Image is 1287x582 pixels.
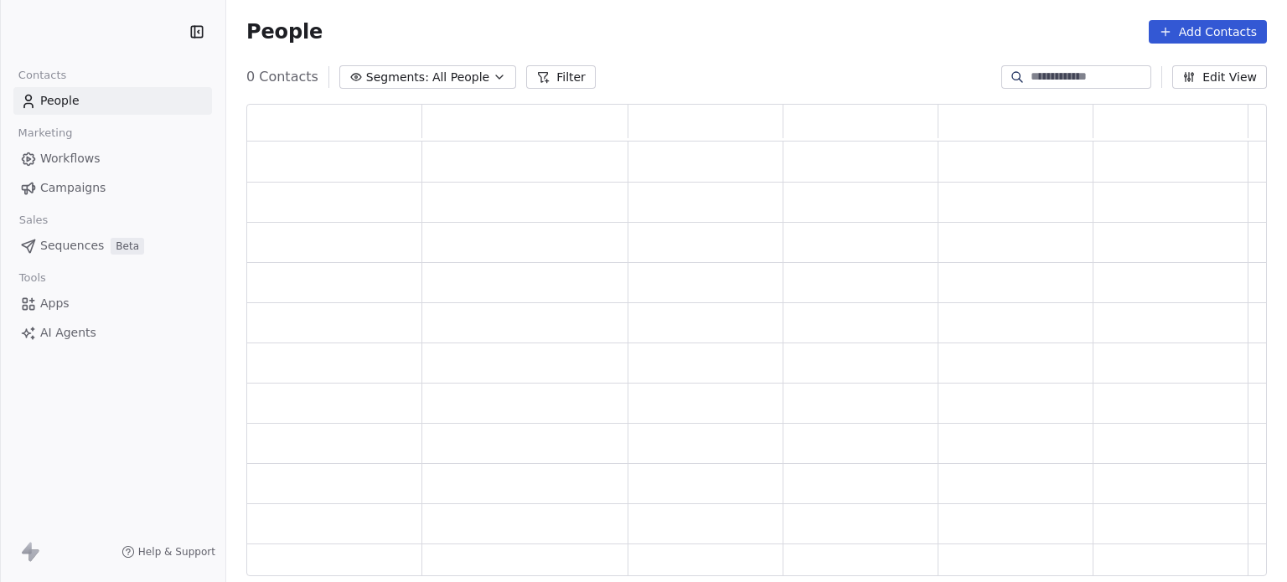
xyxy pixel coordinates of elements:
[1172,65,1267,89] button: Edit View
[40,237,104,255] span: Sequences
[40,295,70,312] span: Apps
[13,87,212,115] a: People
[138,545,215,559] span: Help & Support
[526,65,596,89] button: Filter
[13,319,212,347] a: AI Agents
[432,69,489,86] span: All People
[246,19,323,44] span: People
[40,179,106,197] span: Campaigns
[12,265,53,291] span: Tools
[13,145,212,173] a: Workflows
[40,150,101,167] span: Workflows
[111,238,144,255] span: Beta
[11,63,74,88] span: Contacts
[40,324,96,342] span: AI Agents
[246,67,318,87] span: 0 Contacts
[13,174,212,202] a: Campaigns
[11,121,80,146] span: Marketing
[121,545,215,559] a: Help & Support
[13,232,212,260] a: SequencesBeta
[366,69,429,86] span: Segments:
[40,92,80,110] span: People
[1149,20,1267,44] button: Add Contacts
[12,208,55,233] span: Sales
[13,290,212,317] a: Apps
